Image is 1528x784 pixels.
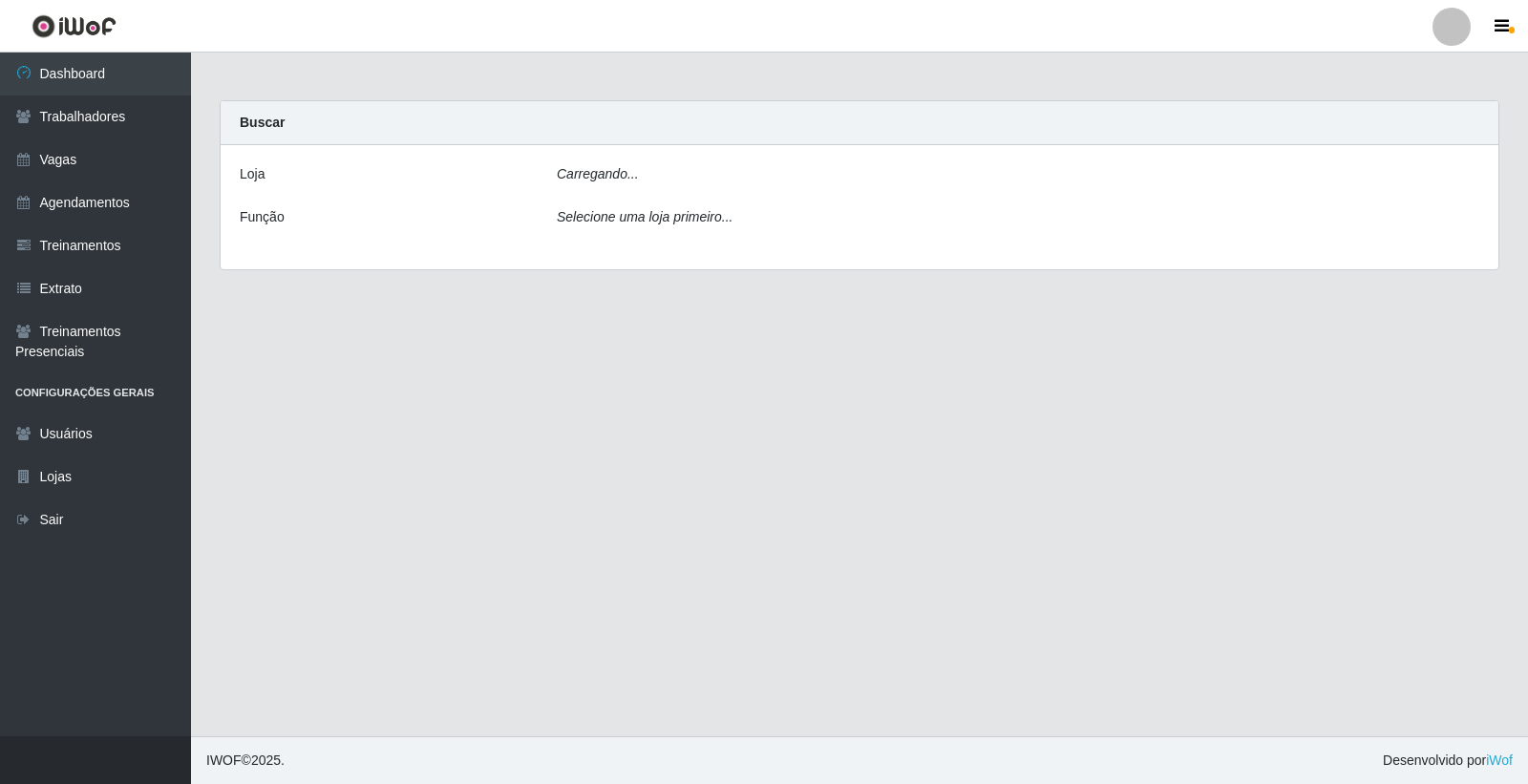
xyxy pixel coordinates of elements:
[206,752,242,768] span: IWOF
[1486,752,1513,768] a: iWof
[240,164,265,184] label: Loja
[240,115,285,130] strong: Buscar
[557,166,639,181] i: Carregando...
[240,207,285,227] label: Função
[206,751,285,771] span: © 2025 .
[32,14,117,38] img: CoreUI Logo
[557,209,732,224] i: Selecione uma loja primeiro...
[1383,751,1513,771] span: Desenvolvido por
